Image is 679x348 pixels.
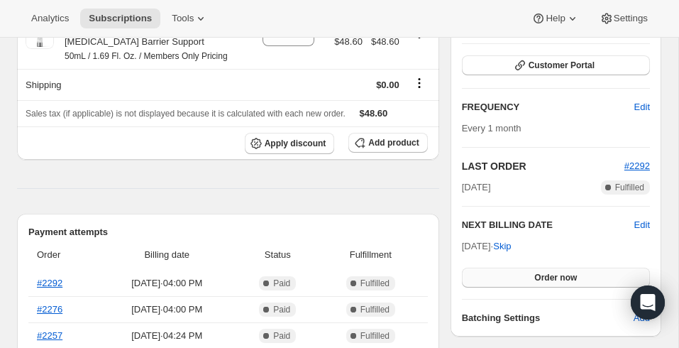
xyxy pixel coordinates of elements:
span: [DATE] · 04:00 PM [101,276,233,290]
span: Apply discount [265,138,326,149]
a: #2292 [624,161,650,171]
span: Order now [534,272,577,283]
button: Skip [485,235,519,258]
button: Add [625,307,658,330]
span: [DATE] [462,180,491,195]
span: Fulfilled [360,330,390,342]
a: #2257 [37,330,62,341]
h6: Batching Settings [462,311,634,325]
span: Fulfilled [615,182,644,193]
span: Every 1 month [462,123,521,134]
span: Add product [368,137,419,148]
span: Fulfilled [360,304,390,315]
span: Billing date [101,248,233,262]
span: $48.60 [334,35,363,49]
span: Help [546,13,565,24]
button: Subscriptions [80,9,160,28]
button: Apply discount [245,133,335,154]
button: Analytics [23,9,77,28]
button: #2292 [624,159,650,173]
span: Analytics [31,13,69,24]
h2: FREQUENCY [462,100,634,114]
span: Paid [273,278,290,289]
h2: Payment attempts [28,225,428,239]
span: Tools [172,13,194,24]
button: Settings [591,9,656,28]
div: Open Intercom Messenger [631,286,665,320]
span: Paid [273,330,290,342]
th: Shipping [17,69,258,100]
span: $48.60 [371,35,399,49]
span: Fulfilled [360,278,390,289]
span: [DATE] · 04:00 PM [101,303,233,317]
span: Skip [493,239,511,254]
span: [DATE] · 04:24 PM [101,329,233,343]
span: Fulfillment [322,248,419,262]
button: Add product [348,133,427,153]
span: $48.60 [360,108,388,119]
button: Edit [626,96,658,119]
span: [DATE] · [462,241,512,251]
span: Status [242,248,314,262]
span: Paid [273,304,290,315]
small: 50mL / 1.69 Fl. Oz. / Members Only Pricing [65,51,228,61]
a: #2292 [37,278,62,288]
button: Order now [462,268,650,288]
span: $0.00 [376,80,399,90]
span: Subscriptions [89,13,152,24]
span: Customer Portal [529,60,595,71]
button: Shipping actions [408,75,431,91]
button: Help [523,9,587,28]
button: Tools [163,9,216,28]
a: #2276 [37,304,62,315]
h2: NEXT BILLING DATE [462,218,634,232]
span: Edit [634,100,650,114]
button: Edit [634,218,650,232]
button: Customer Portal [462,55,650,75]
span: Settings [614,13,648,24]
h2: LAST ORDER [462,159,624,173]
th: Order [28,239,96,271]
span: Sales tax (if applicable) is not displayed because it is calculated with each new order. [26,109,346,119]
